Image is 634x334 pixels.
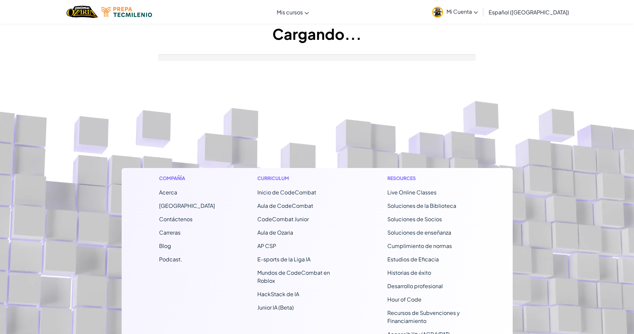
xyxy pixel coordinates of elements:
img: avatar [432,7,443,18]
a: Desarrollo profesional [387,282,443,289]
a: CodeCombat Junior [257,216,309,223]
a: Ozaria by CodeCombat logo [67,5,98,19]
a: AP CSP [257,242,276,249]
span: Español ([GEOGRAPHIC_DATA]) [489,9,569,16]
span: Inicio de CodeCombat [257,189,316,196]
a: Historias de éxito [387,269,431,276]
a: Español ([GEOGRAPHIC_DATA]) [485,3,573,21]
a: Mi Cuenta [429,1,481,22]
span: Mis cursos [277,9,303,16]
a: Blog [159,242,171,249]
h1: Compañía [159,175,215,182]
h1: Curriculum [257,175,345,182]
h1: Resources [387,175,475,182]
img: Tecmilenio logo [101,7,152,17]
a: Hour of Code [387,296,421,303]
a: Aula de Ozaria [257,229,293,236]
a: Estudios de Eficacia [387,256,439,263]
a: Live Online Classes [387,189,436,196]
a: Soluciones de Socios [387,216,442,223]
a: Aula de CodeCombat [257,202,313,209]
a: Soluciones de la Biblioteca [387,202,456,209]
a: E-sports de la Liga IA [257,256,310,263]
a: [GEOGRAPHIC_DATA] [159,202,215,209]
a: Cumplimiento de normas [387,242,452,249]
img: Home [67,5,98,19]
a: Acerca [159,189,177,196]
a: HackStack de IA [257,290,299,298]
a: Junior IA (Beta) [257,304,294,311]
a: Podcast. [159,256,182,263]
span: Mi Cuenta [447,8,478,15]
a: Mundos de CodeCombat en Roblox [257,269,330,284]
a: Soluciones de enseñanza [387,229,451,236]
a: Carreras [159,229,180,236]
a: Mis cursos [273,3,312,21]
a: Recursos de Subvenciones y Financiamiento [387,309,460,324]
span: Contáctenos [159,216,193,223]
